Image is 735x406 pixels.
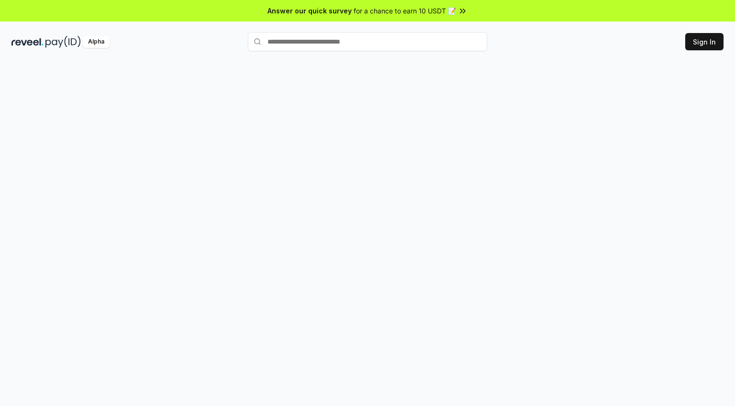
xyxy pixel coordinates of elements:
img: reveel_dark [11,36,44,48]
div: Alpha [83,36,110,48]
button: Sign In [685,33,724,50]
span: for a chance to earn 10 USDT 📝 [354,6,456,16]
img: pay_id [45,36,81,48]
span: Answer our quick survey [267,6,352,16]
